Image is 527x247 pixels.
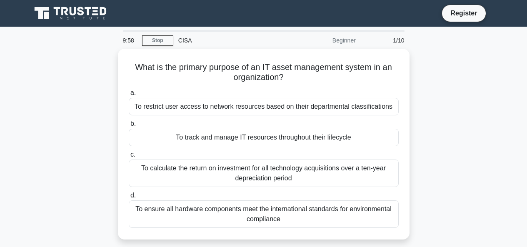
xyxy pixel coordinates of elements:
[129,98,399,115] div: To restrict user access to network resources based on their departmental classifications
[130,89,136,96] span: a.
[130,120,136,127] span: b.
[361,32,410,49] div: 1/10
[130,151,135,158] span: c.
[130,192,136,199] span: d.
[118,32,142,49] div: 9:58
[445,8,482,18] a: Register
[288,32,361,49] div: Beginner
[129,160,399,187] div: To calculate the return on investment for all technology acquisitions over a ten-year depreciatio...
[128,62,400,83] h5: What is the primary purpose of an IT asset management system in an organization?
[173,32,288,49] div: CISA
[142,35,173,46] a: Stop
[129,200,399,228] div: To ensure all hardware components meet the international standards for environmental compliance
[129,129,399,146] div: To track and manage IT resources throughout their lifecycle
